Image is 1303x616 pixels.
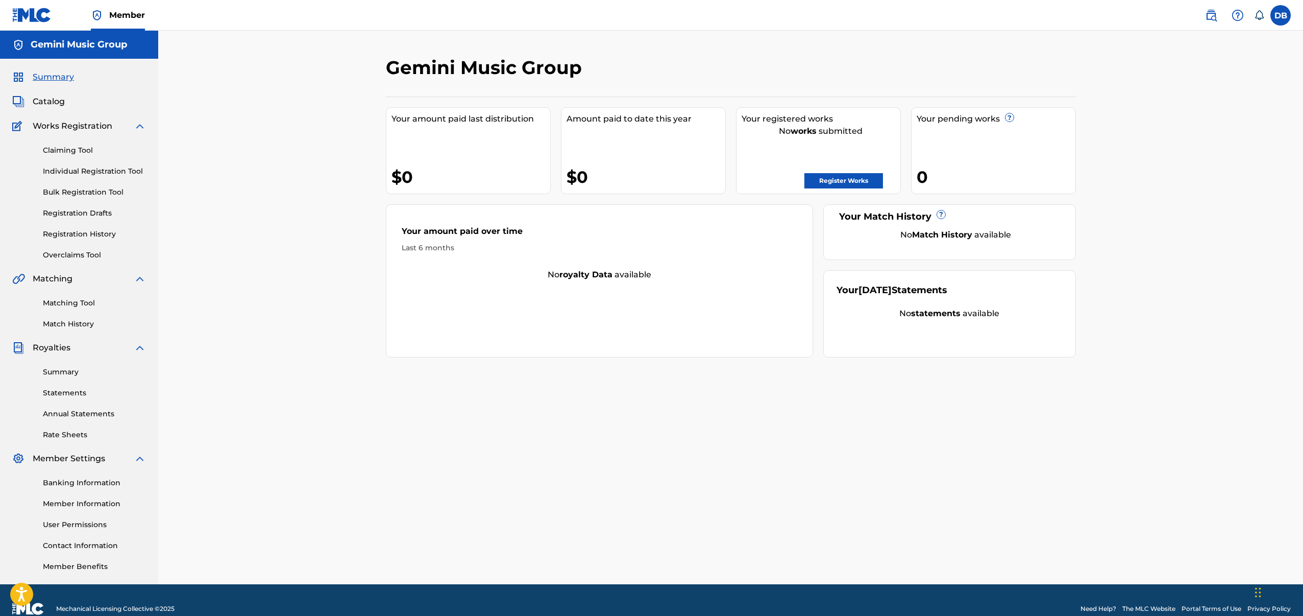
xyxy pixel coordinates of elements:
[33,71,74,83] span: Summary
[912,230,972,240] strong: Match History
[91,9,103,21] img: Top Rightsholder
[43,561,146,572] a: Member Benefits
[402,225,798,243] div: Your amount paid over time
[1205,9,1217,21] img: search
[33,120,112,132] span: Works Registration
[43,187,146,198] a: Bulk Registration Tool
[1227,5,1248,26] div: Help
[134,453,146,465] img: expand
[43,519,146,530] a: User Permissions
[12,120,26,132] img: Works Registration
[12,342,24,354] img: Royalties
[1080,604,1116,613] a: Need Help?
[33,273,72,285] span: Matching
[1270,5,1291,26] div: User Menu
[12,71,74,83] a: SummarySummary
[911,309,961,318] strong: statements
[1182,604,1241,613] a: Portal Terms of Use
[837,210,1063,224] div: Your Match History
[858,285,892,296] span: [DATE]
[1005,113,1014,122] span: ?
[12,96,65,108] a: CatalogCatalog
[33,453,105,465] span: Member Settings
[837,307,1063,320] div: No available
[742,125,900,137] div: No submitted
[43,145,146,156] a: Claiming Tool
[12,603,44,615] img: logo
[386,269,813,281] div: No available
[109,9,145,21] span: Member
[12,453,24,465] img: Member Settings
[402,243,798,253] div: Last 6 months
[31,39,127,51] h5: Gemini Music Group
[1201,5,1221,26] a: Public Search
[33,96,65,108] span: Catalog
[43,499,146,509] a: Member Information
[12,8,52,22] img: MLC Logo
[567,113,725,125] div: Amount paid to date this year
[1254,10,1264,20] div: Notifications
[917,165,1075,188] div: 0
[134,342,146,354] img: expand
[43,388,146,398] a: Statements
[391,113,550,125] div: Your amount paid last distribution
[43,367,146,377] a: Summary
[742,113,900,125] div: Your registered works
[43,409,146,419] a: Annual Statements
[917,113,1075,125] div: Your pending works
[559,270,612,279] strong: royalty data
[1232,9,1244,21] img: help
[849,229,1063,241] div: No available
[43,319,146,329] a: Match History
[386,56,587,79] h2: Gemini Music Group
[43,166,146,177] a: Individual Registration Tool
[567,165,725,188] div: $0
[134,273,146,285] img: expand
[937,210,945,219] span: ?
[33,342,70,354] span: Royalties
[43,229,146,240] a: Registration History
[43,208,146,219] a: Registration Drafts
[43,298,146,309] a: Matching Tool
[837,283,947,297] div: Your Statements
[43,430,146,440] a: Rate Sheets
[134,120,146,132] img: expand
[1122,604,1175,613] a: The MLC Website
[43,540,146,551] a: Contact Information
[12,39,24,51] img: Accounts
[1255,577,1261,608] div: Drag
[56,604,175,613] span: Mechanical Licensing Collective © 2025
[12,71,24,83] img: Summary
[1247,604,1291,613] a: Privacy Policy
[1252,567,1303,616] iframe: Chat Widget
[43,478,146,488] a: Banking Information
[12,273,25,285] img: Matching
[791,126,817,136] strong: works
[804,173,883,188] a: Register Works
[43,250,146,260] a: Overclaims Tool
[391,165,550,188] div: $0
[12,96,24,108] img: Catalog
